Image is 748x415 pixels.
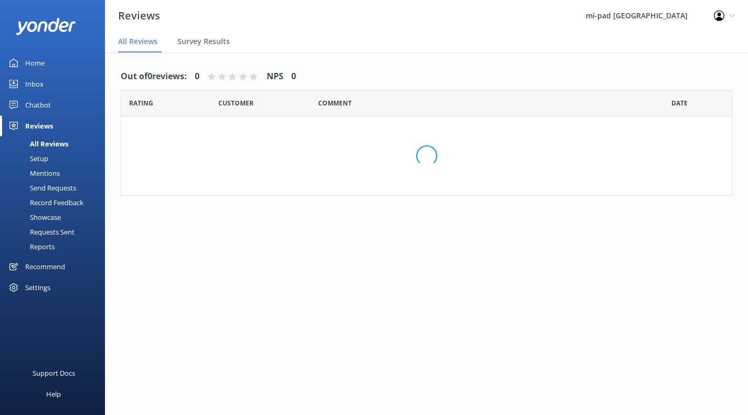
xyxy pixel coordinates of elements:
span: Survey Results [177,36,230,47]
a: Setup [6,151,105,166]
a: Record Feedback [6,195,105,210]
a: Reports [6,239,105,254]
div: Send Requests [6,180,76,195]
a: Requests Sent [6,225,105,239]
h4: 0 [195,70,199,83]
div: Chatbot [25,94,51,115]
div: Home [25,52,45,73]
div: Reviews [25,115,53,136]
a: Showcase [6,210,105,225]
div: Record Feedback [6,195,83,210]
div: Mentions [6,166,60,180]
div: Settings [25,277,50,298]
span: Question [318,98,352,108]
h4: Out of 0 reviews: [121,70,187,83]
h4: 0 [291,70,296,83]
div: Recommend [25,256,65,277]
div: Support Docs [33,363,75,384]
span: All Reviews [118,36,157,47]
div: Reports [6,239,55,254]
h4: NPS [267,70,283,83]
div: Showcase [6,210,61,225]
div: Setup [6,151,48,166]
div: All Reviews [6,136,68,151]
a: All Reviews [6,136,105,151]
div: Inbox [25,73,44,94]
h3: Reviews [118,7,160,24]
a: Send Requests [6,180,105,195]
a: Mentions [6,166,105,180]
span: Date [671,98,688,108]
span: Date [218,98,254,108]
img: yonder-white-logo.png [16,18,76,35]
div: Help [46,384,61,405]
div: Requests Sent [6,225,75,239]
span: Date [129,98,153,108]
